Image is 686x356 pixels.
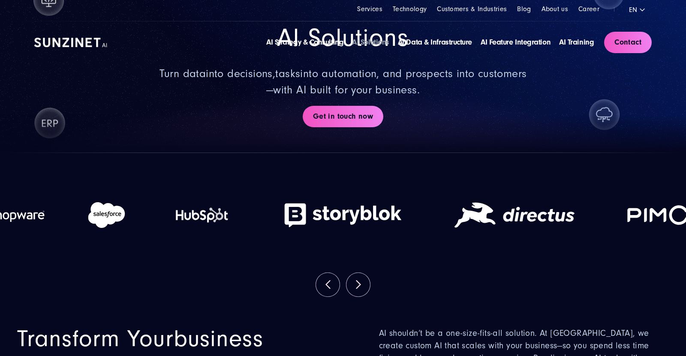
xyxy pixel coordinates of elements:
img: logo_directus_white | AI Solutions SUNZINET [450,187,579,243]
div: Navigation Menu [357,4,599,14]
button: Previous [316,273,340,296]
img: salesforce-logo_white | AI Solutions SUNZINET [88,187,125,243]
span: your [127,325,173,352]
span: tasks [275,67,300,80]
a: Career [578,5,599,13]
span: Turn data [159,67,206,80]
a: Get in touch now [303,106,383,127]
a: AI Data & Infrastructure [398,38,472,47]
span: , [273,67,275,80]
a: Contact [604,32,652,53]
span: Transform [17,325,120,352]
span: into [206,67,224,80]
img: SUNZINET AI Logo [34,38,107,47]
img: hubspot-logo_white | AI Solutions SUNZINET [168,187,236,243]
a: AI Training [559,38,594,47]
a: AI Solutions [352,38,389,47]
a: Blog [517,5,531,13]
span: into automation, and prospects into customers—with AI built for your business. [266,67,527,96]
div: Navigation Menu [266,37,594,48]
button: Next [346,273,370,296]
a: About us [542,5,569,13]
img: logo_storyblok_white | AI Solutions SUNZINET [279,187,407,243]
a: Technology [393,5,427,13]
a: Services [357,5,382,13]
a: AI Strategy & Consulting [266,38,343,47]
a: AI Feature Integration [481,38,551,47]
span: decisions [227,67,273,80]
a: Customers & Industries [437,5,507,13]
